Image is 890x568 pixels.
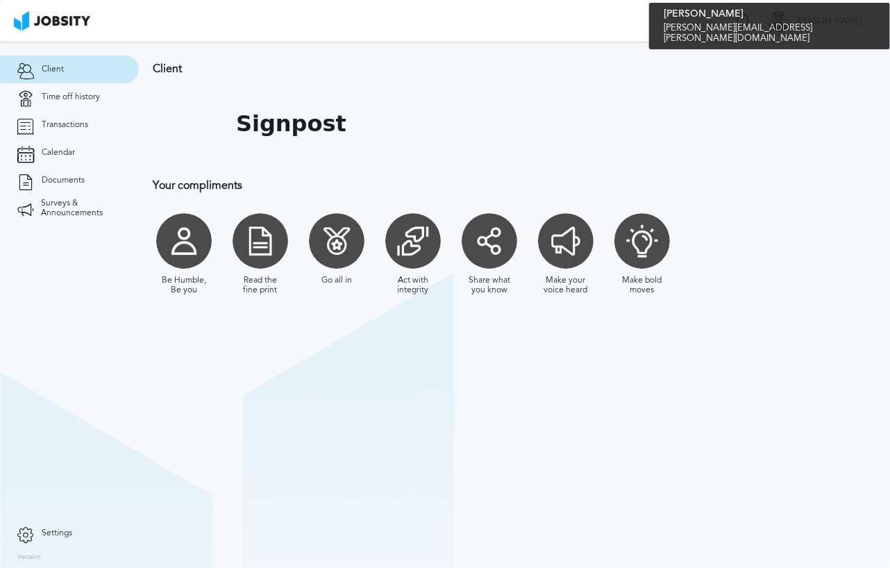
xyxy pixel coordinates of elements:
[17,553,43,562] label: Version:
[761,7,876,35] button: E[PERSON_NAME]
[42,176,85,185] span: Documents
[42,528,72,538] span: Settings
[769,11,789,32] div: E
[160,276,208,295] div: Be Humble, Be you
[465,276,514,295] div: Share what you know
[42,92,100,102] span: Time off history
[42,120,88,130] span: Transactions
[321,276,352,285] div: Go all in
[41,199,121,218] span: Surveys & Announcements
[42,148,75,158] span: Calendar
[236,111,346,137] h1: Signpost
[618,276,666,295] div: Make bold moves
[789,17,868,26] span: [PERSON_NAME]
[541,276,590,295] div: Make your voice heard
[153,179,876,192] h3: Your compliments
[236,276,285,295] div: Read the fine print
[389,276,437,295] div: Act with integrity
[153,62,876,75] h3: Client
[42,65,64,74] span: Client
[14,11,90,31] img: ab4bad089aa723f57921c736e9817d99.png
